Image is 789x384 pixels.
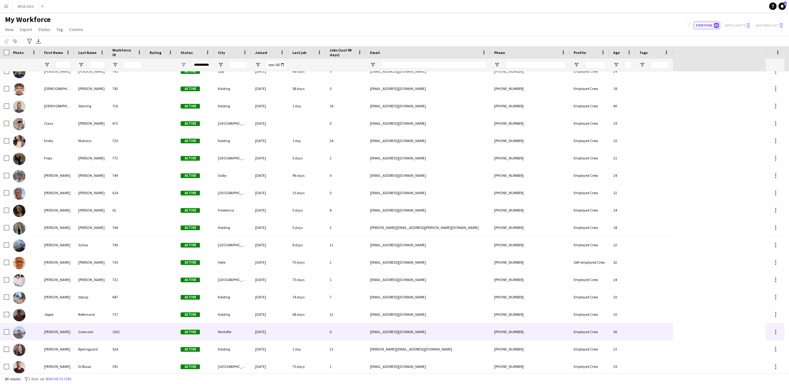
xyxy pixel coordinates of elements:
div: 772 [109,150,146,167]
input: Workforce ID Filter Input [124,61,142,69]
span: Active [181,295,200,300]
button: Open Filter Menu [44,62,50,68]
div: [PHONE_NUMBER] [490,271,570,288]
input: Phone Filter Input [505,61,566,69]
div: Kolding [214,80,251,97]
div: Vejrup [74,288,109,306]
div: 11 [326,236,366,253]
input: Tags Filter Input [651,61,669,69]
div: 52 [610,254,636,271]
div: 742 [109,80,146,97]
div: 720 [109,132,146,149]
div: [EMAIL_ADDRESS][DOMAIN_NAME] [366,167,490,184]
div: Vejle [214,254,251,271]
div: [PHONE_NUMBER] [490,254,570,271]
div: [GEOGRAPHIC_DATA] [214,150,251,167]
div: [PHONE_NUMBER] [490,167,570,184]
span: Phone [494,50,505,55]
div: [PERSON_NAME] [40,288,74,306]
div: [PERSON_NAME] [40,202,74,219]
div: Kolding [214,219,251,236]
span: Active [181,87,200,91]
button: Open Filter Menu [255,62,261,68]
img: Henk Sanderhoff [13,187,25,200]
span: Active [181,139,200,143]
div: Employed Crew [570,306,610,323]
a: View [2,25,16,33]
span: Active [181,191,200,195]
div: [EMAIL_ADDRESS][DOMAIN_NAME] [366,254,490,271]
div: [PERSON_NAME] [74,115,109,132]
div: 70 days [289,254,326,271]
div: Employed Crew [570,219,610,236]
div: 0 [326,167,366,184]
span: Workforce ID [112,48,135,57]
span: Active [181,330,200,334]
div: [EMAIL_ADDRESS][DOMAIN_NAME] [366,288,490,306]
button: Open Filter Menu [494,62,500,68]
img: Jacob Schou [13,239,25,252]
div: 5 days [289,219,326,236]
span: Tags [639,50,648,55]
div: Employed Crew [570,150,610,167]
div: 9 [326,63,366,80]
div: 5 days [289,202,326,219]
div: Valby [214,167,251,184]
div: 391 [109,358,146,375]
a: Comms [67,25,86,33]
div: [PERSON_NAME] [40,341,74,358]
div: [PERSON_NAME] [40,63,74,80]
div: [PHONE_NUMBER] [490,341,570,358]
app-action-btn: Export XLSX [35,38,42,45]
div: [DATE] [251,80,289,97]
img: Enela Mahovic [13,135,25,148]
div: 22 [610,184,636,201]
div: [PERSON_NAME] [40,358,74,375]
div: 12 [326,306,366,323]
div: [EMAIL_ADDRESS][DOMAIN_NAME] [366,306,490,323]
app-action-btn: Advanced filters [26,38,33,45]
input: Email Filter Input [381,61,487,69]
span: Active [181,260,200,265]
div: [DATE] [251,115,289,132]
img: Jette Grønvald [13,326,25,339]
div: [DATE] [251,358,289,375]
div: Employed Crew [570,236,610,253]
div: [DATE] [251,271,289,288]
div: [PHONE_NUMBER] [490,323,570,340]
button: Open Filter Menu [218,62,223,68]
span: View [5,27,14,32]
div: 40 [610,97,636,114]
span: Status [38,27,50,32]
div: Employed Crew [570,132,610,149]
div: 1032 [109,323,146,340]
div: [PHONE_NUMBER] [490,80,570,97]
span: My Workforce [5,15,51,24]
div: 29 [610,115,636,132]
span: Active [181,347,200,352]
div: Bjerrisgaard [74,341,109,358]
div: [PERSON_NAME] [74,254,109,271]
div: 647 [109,288,146,306]
div: [DATE] [251,341,289,358]
img: Jens Müller [13,274,25,287]
div: Kolding [214,288,251,306]
span: Last Name [78,50,97,55]
div: [PERSON_NAME] [74,271,109,288]
div: Martofte [214,323,251,340]
div: [PHONE_NUMBER] [490,306,570,323]
div: [PERSON_NAME] [40,167,74,184]
button: Open Filter Menu [574,62,579,68]
div: [GEOGRAPHIC_DATA] [214,271,251,288]
div: 24 [610,63,636,80]
span: Tag [56,27,63,32]
div: [DEMOGRAPHIC_DATA] [40,80,74,97]
div: [DATE] [251,132,289,149]
div: Employed Crew [570,341,610,358]
div: [GEOGRAPHIC_DATA] [214,236,251,253]
div: 8 days [289,236,326,253]
span: City [218,50,225,55]
a: Export [17,25,34,33]
div: [PHONE_NUMBER] [490,132,570,149]
div: [EMAIL_ADDRESS][DOMAIN_NAME] [366,115,490,132]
